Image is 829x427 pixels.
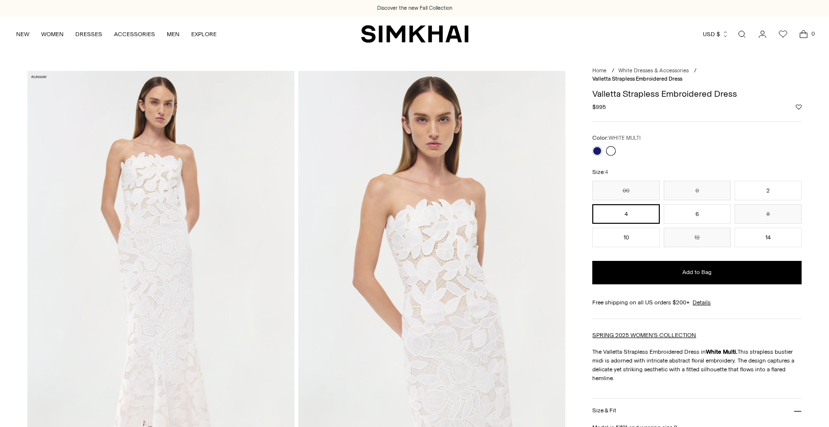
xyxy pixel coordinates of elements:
[773,24,793,44] a: Wishlist
[592,67,802,83] nav: breadcrumbs
[694,67,696,75] div: /
[808,29,817,38] span: 0
[592,298,802,307] div: Free shipping on all US orders $200+
[682,268,712,277] span: Add to Bag
[735,204,802,224] button: 8
[592,76,682,82] span: Valletta Strapless Embroidered Dress
[753,24,772,44] a: Go to the account page
[592,332,696,339] a: SPRING 2025 WOMEN'S COLLECTION
[361,24,469,43] a: SIMKHAI
[592,103,606,111] span: $995
[592,181,659,200] button: 00
[608,135,641,141] span: WHITE MULTI
[592,261,802,284] button: Add to Bag
[794,24,813,44] a: Open cart modal
[664,181,731,200] button: 0
[41,23,64,45] a: WOMEN
[377,4,452,12] a: Discover the new Fall Collection
[592,168,608,177] label: Size:
[592,347,802,383] p: The Valletta Strapless Embroidered Dress in This strapless bustier midi is adorned with intricate...
[16,23,29,45] a: NEW
[167,23,179,45] a: MEN
[735,181,802,200] button: 2
[732,24,752,44] a: Open search modal
[703,23,729,45] button: USD $
[618,67,689,74] a: White Dresses & Accessories
[191,23,217,45] a: EXPLORE
[592,228,659,247] button: 10
[664,204,731,224] button: 6
[592,204,659,224] button: 4
[605,169,608,175] span: 4
[592,67,606,74] a: Home
[114,23,155,45] a: ACCESSORIES
[693,298,711,307] a: Details
[664,228,731,247] button: 12
[796,104,802,110] button: Add to Wishlist
[735,228,802,247] button: 14
[592,407,616,414] h3: Size & Fit
[592,133,641,143] label: Color:
[592,89,802,98] h1: Valletta Strapless Embroidered Dress
[592,399,802,424] button: Size & Fit
[612,67,614,75] div: /
[706,348,738,355] strong: White Multi.
[75,23,102,45] a: DRESSES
